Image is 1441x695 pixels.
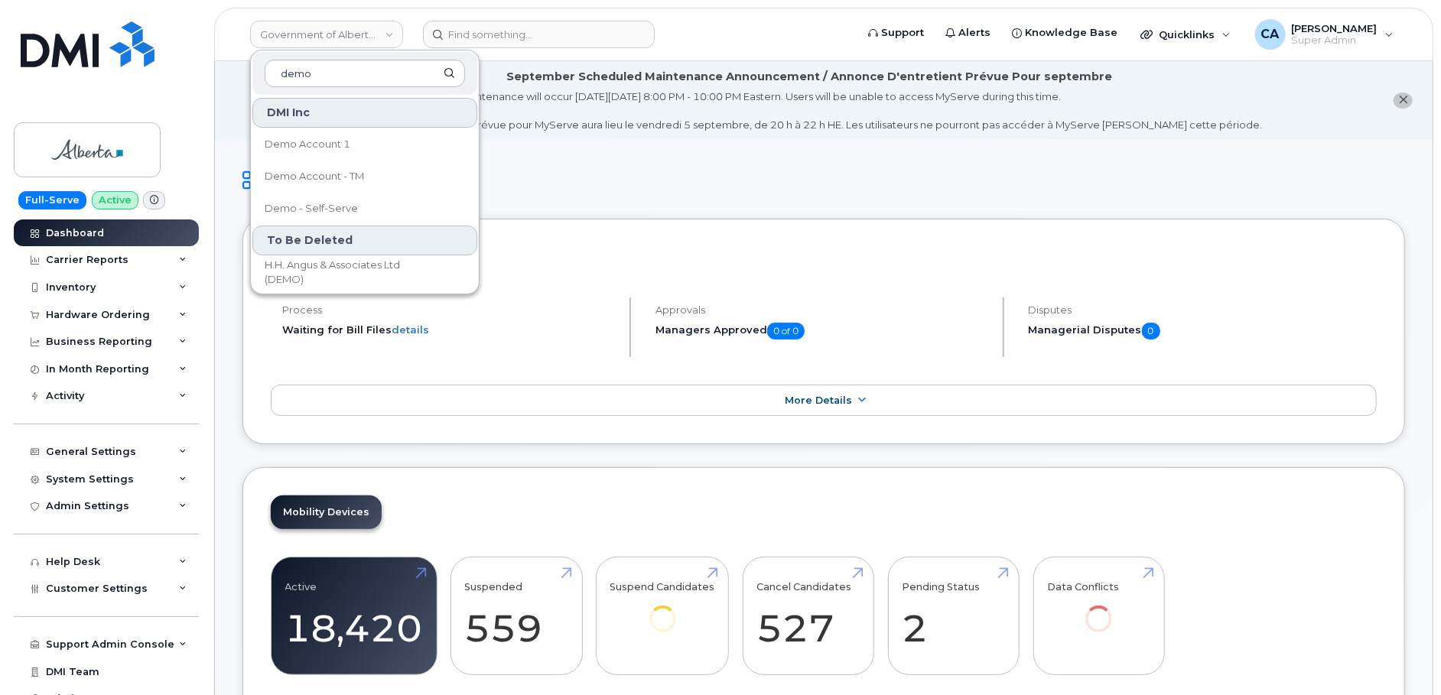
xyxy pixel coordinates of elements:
h5: Managerial Disputes [1029,323,1377,339]
span: Demo - Self-Serve [265,201,358,216]
h5: Managers Approved [655,323,990,339]
span: Demo Account 1 [265,137,350,152]
a: Cancel Candidates 527 [756,566,860,667]
a: Demo - Self-Serve [252,193,477,224]
a: Demo Account - TM [252,161,477,192]
div: MyServe scheduled maintenance will occur [DATE][DATE] 8:00 PM - 10:00 PM Eastern. Users will be u... [356,89,1263,132]
a: Active 18,420 [285,566,423,667]
div: DMI Inc [252,98,477,128]
div: To Be Deleted [252,226,477,255]
h1: Dashboard [242,167,1405,194]
span: More Details [785,395,852,406]
li: Waiting for Bill Files [282,323,616,337]
span: 0 of 0 [767,323,805,339]
a: Mobility Devices [271,495,382,529]
div: September Scheduled Maintenance Announcement / Annonce D'entretient Prévue Pour septembre [506,69,1112,85]
h2: [DATE] Billing Cycle [271,247,1377,270]
a: Suspended 559 [465,566,568,667]
a: Demo Account 1 [252,129,477,160]
span: 0 [1142,323,1160,339]
h4: Disputes [1029,304,1377,316]
a: Pending Status 2 [902,566,1005,667]
span: Demo Account - TM [265,169,364,184]
a: details [392,323,429,336]
span: H.H. Angus & Associates Ltd (DEMO) [265,258,441,287]
button: close notification [1394,93,1413,109]
a: Suspend Candidates [610,566,715,654]
a: Data Conflicts [1047,566,1150,654]
a: H.H. Angus & Associates Ltd (DEMO) [252,257,477,287]
h4: Process [282,304,616,316]
input: Search [265,60,465,87]
h4: Approvals [655,304,990,316]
